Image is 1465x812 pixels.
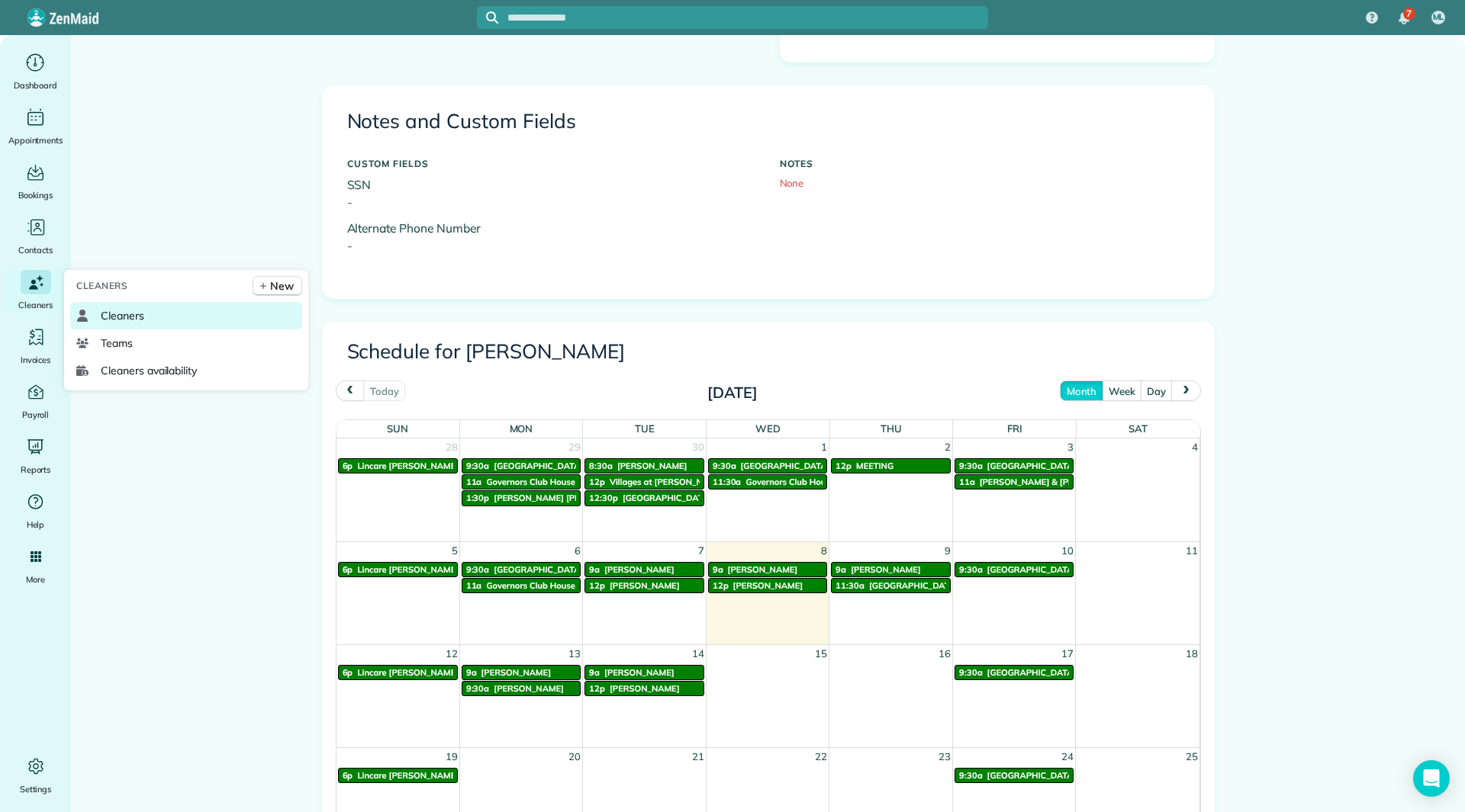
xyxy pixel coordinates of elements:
span: 11a [466,580,482,591]
span: [PERSON_NAME] [604,667,675,678]
span: [PERSON_NAME] [494,683,564,694]
a: 9:30a [GEOGRAPHIC_DATA] [462,458,581,473]
span: 12:30p [589,493,618,503]
a: 8:30a [PERSON_NAME] [584,458,704,473]
span: 13 [567,645,582,663]
button: Focus search [477,11,498,24]
a: Teams [70,329,302,357]
span: [GEOGRAPHIC_DATA] [623,493,712,503]
a: 11:30a [GEOGRAPHIC_DATA] [831,578,951,593]
a: 11a Governors Club House [462,474,581,489]
a: 12p [PERSON_NAME] [584,681,704,696]
a: 9a [PERSON_NAME] [584,665,704,680]
span: [GEOGRAPHIC_DATA] [869,580,958,591]
a: Settings [6,754,65,797]
span: 12 [444,645,459,663]
span: Fri [1007,422,1022,435]
span: 9:30a [959,564,983,575]
span: 12p [589,580,605,591]
a: Dashboard [6,50,65,93]
span: 6p [343,770,353,781]
a: 11:30a Governors Club House [708,474,828,489]
span: 17 [1060,645,1075,663]
span: 4 [1190,438,1199,457]
span: Sun [387,422,408,435]
span: 11 [1184,542,1199,560]
span: 20 [567,748,582,766]
span: Cleaners [18,297,53,313]
a: 12:30p [GEOGRAPHIC_DATA] [584,490,704,505]
h3: Notes and Custom Fields [347,111,1190,133]
span: 9a [836,564,846,575]
a: 12p Villages at [PERSON_NAME][GEOGRAPHIC_DATA] [584,474,704,489]
span: 3 [1066,438,1075,457]
span: 28 [444,438,459,457]
span: 2 [943,438,952,457]
span: 6 [573,542,582,560]
span: 10 [1060,542,1075,560]
span: [PERSON_NAME] [481,667,551,678]
a: 9a [PERSON_NAME] [462,665,581,680]
a: 6p Lincare [PERSON_NAME] Locartion [338,562,458,577]
svg: Focus search [486,11,498,24]
a: 9:30a [GEOGRAPHIC_DATA] [955,665,1074,680]
span: 21 [691,748,706,766]
span: 11:30a [713,477,742,487]
span: Sat [1129,422,1148,435]
span: Governors Club House [745,477,834,487]
span: 6p [343,564,353,575]
span: Invoices [21,352,51,367]
button: prev [336,380,365,401]
span: 9:30a [959,667,983,678]
div: Open Intercom Messenger [1413,760,1450,797]
a: Cleaners availability [70,357,302,384]
a: 11a Governors Club House [462,578,581,593]
span: 9a [713,564,723,575]
a: 9:30a [PERSON_NAME] [462,681,581,696]
span: 29 [567,438,582,457]
span: 16 [937,645,952,663]
span: [PERSON_NAME] [604,564,675,575]
span: 8:30a [589,461,613,471]
a: 9a [PERSON_NAME] [831,562,951,577]
span: Teams [101,335,133,351]
a: Cleaners [70,302,302,329]
a: 9:30a [GEOGRAPHIC_DATA] [462,562,581,577]
span: ML [1433,11,1444,24]
a: Cleaners [6,270,65,313]
span: [GEOGRAPHIC_DATA] [494,461,583,471]
span: [PERSON_NAME] [851,564,921,575]
span: 9a [589,667,600,678]
span: 19 [444,748,459,766]
button: today [363,380,405,401]
button: week [1102,380,1141,401]
span: None [780,177,804,189]
span: Contacts [18,242,53,258]
span: 15 [813,645,829,663]
span: 6p [343,461,353,471]
span: Lincare [PERSON_NAME] Locartion [357,564,498,575]
span: Cleaners [101,308,144,323]
h3: Schedule for [PERSON_NAME] [347,341,1190,363]
a: 9a [PERSON_NAME] [584,562,704,577]
span: [GEOGRAPHIC_DATA] [987,564,1077,575]
span: Cleaners availability [101,363,197,378]
span: [GEOGRAPHIC_DATA] [987,770,1077,781]
h2: [DATE] [637,384,828,401]
span: Payroll [22,407,50,422]
h5: CUSTOM FIELDS [347,159,757,168]
span: 12p [589,477,605,487]
span: 11a [466,477,482,487]
span: MEETING [856,461,893,471]
span: 23 [937,748,952,766]
span: 9:30a [713,461,736,471]
a: 11a [PERSON_NAME] & [PERSON_NAME] [955,474,1074,489]
span: 9:30a [466,564,490,575]
span: 9 [943,542,952,560]
a: 12p [PERSON_NAME] [584,578,704,593]
a: Contacts [6,215,65,258]
span: [PERSON_NAME] [610,580,680,591]
span: Help [27,517,45,532]
h5: NOTES [780,159,1190,168]
a: 6p Lincare [PERSON_NAME] Locartion [338,665,458,680]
